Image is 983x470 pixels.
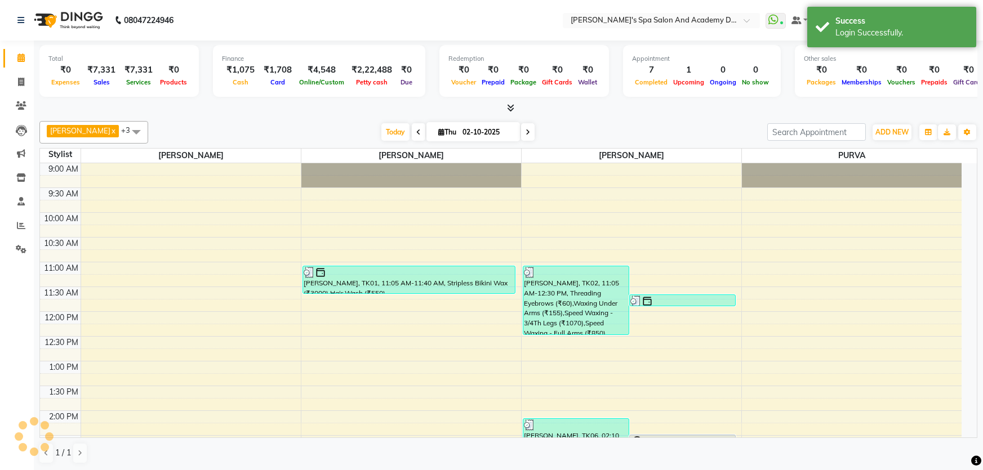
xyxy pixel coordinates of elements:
[575,78,600,86] span: Wallet
[381,123,410,141] span: Today
[448,54,600,64] div: Redemption
[739,64,772,77] div: 0
[46,163,81,175] div: 9:00 AM
[398,78,415,86] span: Due
[120,64,157,77] div: ₹7,331
[448,78,479,86] span: Voucher
[804,78,839,86] span: Packages
[539,78,575,86] span: Gift Cards
[296,78,347,86] span: Online/Custom
[839,78,884,86] span: Memberships
[508,78,539,86] span: Package
[42,238,81,249] div: 10:30 AM
[875,128,909,136] span: ADD NEW
[83,64,120,77] div: ₹7,331
[123,78,154,86] span: Services
[435,128,459,136] span: Thu
[632,64,670,77] div: 7
[918,64,950,77] div: ₹0
[397,64,416,77] div: ₹0
[742,149,962,163] span: PURVA
[48,54,190,64] div: Total
[40,149,81,160] div: Stylist
[873,124,911,140] button: ADD NEW
[50,126,110,135] span: [PERSON_NAME]
[523,266,629,334] div: [PERSON_NAME], TK02, 11:05 AM-12:30 PM, Threading Eyebrows (₹60),Waxing Under Arms (₹155),Speed W...
[523,419,629,441] div: [PERSON_NAME], TK06, 02:10 PM-02:40 PM, Threading Eyebrows (₹60),Threading Upper Lip (₹55)
[303,266,515,293] div: [PERSON_NAME], TK01, 11:05 AM-11:40 AM, Stripless Bikini Wax (₹3000),Hair Wash (₹550)
[157,64,190,77] div: ₹0
[539,64,575,77] div: ₹0
[47,386,81,398] div: 1:30 PM
[157,78,190,86] span: Products
[632,54,772,64] div: Appointment
[884,78,918,86] span: Vouchers
[91,78,113,86] span: Sales
[739,78,772,86] span: No show
[918,78,950,86] span: Prepaids
[767,123,866,141] input: Search Appointment
[575,64,600,77] div: ₹0
[48,64,83,77] div: ₹0
[670,78,707,86] span: Upcoming
[479,64,508,77] div: ₹0
[301,149,521,163] span: [PERSON_NAME]
[81,149,301,163] span: [PERSON_NAME]
[630,295,735,306] div: [PERSON_NAME], TK01, 11:40 AM-11:55 AM, Threading Eyebrows (₹60)
[632,78,670,86] span: Completed
[839,64,884,77] div: ₹0
[42,287,81,299] div: 11:30 AM
[448,64,479,77] div: ₹0
[55,447,71,459] span: 1 / 1
[707,78,739,86] span: Ongoing
[42,213,81,225] div: 10:00 AM
[268,78,288,86] span: Card
[670,64,707,77] div: 1
[47,411,81,423] div: 2:00 PM
[835,27,968,39] div: Login Successfully.
[522,149,741,163] span: [PERSON_NAME]
[42,312,81,324] div: 12:00 PM
[259,64,296,77] div: ₹1,708
[42,262,81,274] div: 11:00 AM
[508,64,539,77] div: ₹0
[459,124,515,141] input: 2025-10-02
[884,64,918,77] div: ₹0
[630,435,735,446] div: [PERSON_NAME], TK05, 02:30 PM-02:45 PM, Threading Eyebrows
[29,5,106,36] img: logo
[124,5,174,36] b: 08047224946
[804,64,839,77] div: ₹0
[42,337,81,348] div: 12:30 PM
[47,436,81,447] div: 2:30 PM
[353,78,390,86] span: Petty cash
[121,126,139,135] span: +3
[47,361,81,373] div: 1:00 PM
[48,78,83,86] span: Expenses
[296,64,347,77] div: ₹4,548
[110,126,115,135] a: x
[222,54,416,64] div: Finance
[46,188,81,200] div: 9:30 AM
[347,64,397,77] div: ₹2,22,488
[230,78,251,86] span: Cash
[222,64,259,77] div: ₹1,075
[835,15,968,27] div: Success
[479,78,508,86] span: Prepaid
[707,64,739,77] div: 0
